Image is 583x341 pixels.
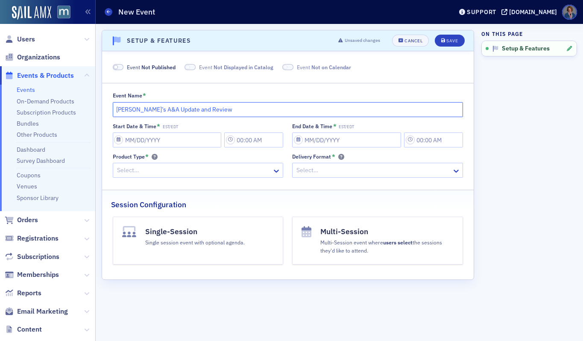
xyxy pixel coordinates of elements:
[145,226,245,237] h4: Single-Session
[481,30,577,38] h4: On this page
[145,153,149,159] abbr: This field is required
[17,171,41,179] a: Coupons
[5,270,59,279] a: Memberships
[17,109,76,116] a: Subscription Products
[17,288,41,298] span: Reports
[5,35,35,44] a: Users
[17,131,57,138] a: Other Products
[57,6,70,19] img: SailAMX
[292,123,332,129] div: End Date & Time
[141,64,176,71] span: Not Published
[118,7,155,17] h1: New Event
[17,194,59,202] a: Sponsor Library
[392,35,429,47] button: Cancel
[282,64,293,71] span: Not on Calendar
[214,64,273,71] span: Not Displayed in Catalog
[5,215,38,225] a: Orders
[5,53,60,62] a: Organizations
[292,217,463,265] button: Multi-SessionMulti-Session event whereusers selectthe sessions they'd like to attend.
[145,237,245,247] div: Single session event with optional agenda.
[292,153,331,160] div: Delivery Format
[502,45,550,53] span: Setup & Features
[127,36,191,45] h4: Setup & Features
[5,288,41,298] a: Reports
[501,9,560,15] button: [DOMAIN_NAME]
[17,120,39,127] a: Bundles
[467,8,496,16] div: Support
[345,37,380,44] span: Unsaved changes
[113,64,124,71] span: Not Published
[127,63,176,71] span: Event
[17,182,37,190] a: Venues
[17,53,60,62] span: Organizations
[17,71,74,80] span: Events & Products
[143,92,146,98] abbr: This field is required
[17,234,59,243] span: Registrations
[509,8,557,16] div: [DOMAIN_NAME]
[113,153,145,160] div: Product Type
[562,5,577,20] span: Profile
[17,157,65,165] a: Survey Dashboard
[111,199,186,210] h2: Session Configuration
[297,63,351,71] span: Event
[17,252,59,262] span: Subscriptions
[404,132,463,147] input: 00:00 AM
[163,124,178,129] span: EST/EDT
[435,35,464,47] button: Save
[339,124,354,129] span: EST/EDT
[113,123,156,129] div: Start Date & Time
[113,132,222,147] input: MM/DD/YYYY
[199,63,273,71] span: Event
[311,64,351,71] span: Not on Calendar
[320,238,454,254] p: Multi-Session event where the sessions they'd like to attend.
[17,35,35,44] span: Users
[157,123,160,129] abbr: This field is required
[5,325,42,334] a: Content
[224,132,283,147] input: 00:00 AM
[17,270,59,279] span: Memberships
[17,325,42,334] span: Content
[17,307,68,316] span: Email Marketing
[332,153,335,159] abbr: This field is required
[17,215,38,225] span: Orders
[333,123,337,129] abbr: This field is required
[5,307,68,316] a: Email Marketing
[185,64,196,71] span: Not Displayed in Catalog
[5,252,59,262] a: Subscriptions
[292,132,401,147] input: MM/DD/YYYY
[5,71,74,80] a: Events & Products
[404,38,422,43] div: Cancel
[113,217,284,265] button: Single-SessionSingle session event with optional agenda.
[12,6,51,20] img: SailAMX
[320,226,454,237] h4: Multi-Session
[17,146,45,153] a: Dashboard
[113,92,142,99] div: Event Name
[446,38,458,43] div: Save
[5,234,59,243] a: Registrations
[383,239,413,246] b: users select
[17,86,35,94] a: Events
[17,97,74,105] a: On-Demand Products
[51,6,70,20] a: View Homepage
